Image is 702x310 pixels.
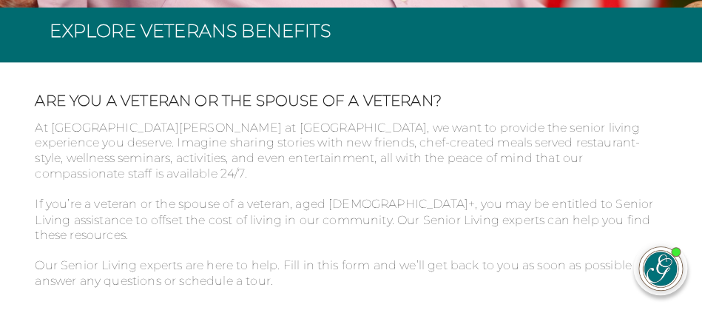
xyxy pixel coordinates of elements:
h2: ARE YOU A VETERAN OR THE SPOUSE OF A VETERAN? [35,92,666,109]
img: avatar [639,247,682,290]
h2: Explore Veterans Benefits [50,22,652,40]
p: If you’re a veteran or the spouse of a veteran, aged [DEMOGRAPHIC_DATA]+, you may be entitled to ... [35,197,666,257]
p: Our Senior Living experts are here to help. Fill in this form and we’ll get back to you as soon a... [35,257,666,289]
iframe: iframe [409,15,687,227]
p: At [GEOGRAPHIC_DATA][PERSON_NAME] at [GEOGRAPHIC_DATA], we want to provide the senior living expe... [35,121,666,197]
